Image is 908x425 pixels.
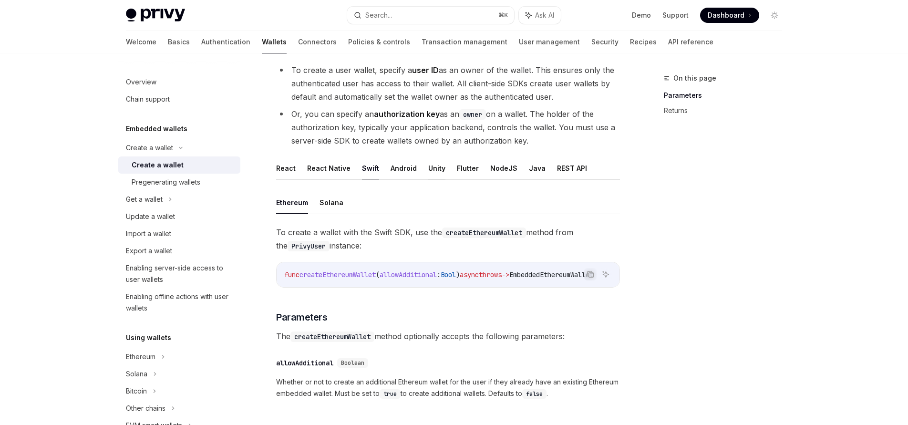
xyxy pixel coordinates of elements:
[428,157,445,179] button: Unity
[126,245,172,257] div: Export a wallet
[662,10,689,20] a: Support
[708,10,744,20] span: Dashboard
[262,31,287,53] a: Wallets
[298,31,337,53] a: Connectors
[519,31,580,53] a: User management
[126,351,155,363] div: Ethereum
[307,157,351,179] button: React Native
[374,109,440,119] strong: authorization key
[479,270,502,279] span: throws
[767,8,782,23] button: Toggle dark mode
[557,157,587,179] button: REST API
[276,358,333,368] div: allowAdditional
[118,225,240,242] a: Import a wallet
[126,9,185,22] img: light logo
[664,88,790,103] a: Parameters
[412,65,439,75] strong: user ID
[668,31,713,53] a: API reference
[276,63,620,104] li: To create a user wallet, specify a as an owner of the wallet. This ensures only the authenticated...
[498,11,508,19] span: ⌘ K
[391,157,417,179] button: Android
[126,403,165,414] div: Other chains
[276,226,620,252] span: To create a wallet with the Swift SDK, use the method from the instance:
[584,268,597,280] button: Copy the contents from the code block
[168,31,190,53] a: Basics
[535,10,554,20] span: Ask AI
[276,191,308,214] button: Ethereum
[126,211,175,222] div: Update a wallet
[118,174,240,191] a: Pregenerating wallets
[118,259,240,288] a: Enabling server-side access to user wallets
[118,208,240,225] a: Update a wallet
[422,31,507,53] a: Transaction management
[126,368,147,380] div: Solana
[380,270,437,279] span: allowAdditional
[502,270,509,279] span: ->
[126,123,187,135] h5: Embedded wallets
[276,107,620,147] li: Or, you can specify an as an on a wallet. The holder of the authorization key, typically your app...
[459,109,486,120] code: owner
[700,8,759,23] a: Dashboard
[456,270,460,279] span: )
[126,93,170,105] div: Chain support
[201,31,250,53] a: Authentication
[126,142,173,154] div: Create a wallet
[118,73,240,91] a: Overview
[599,268,612,280] button: Ask AI
[126,228,171,239] div: Import a wallet
[529,157,546,179] button: Java
[290,332,374,342] code: createEthereumWallet
[126,262,235,285] div: Enabling server-side access to user wallets
[320,191,343,214] button: Solana
[126,291,235,314] div: Enabling offline actions with user wallets
[673,73,716,84] span: On this page
[519,7,561,24] button: Ask AI
[664,103,790,118] a: Returns
[118,242,240,259] a: Export a wallet
[441,270,456,279] span: Bool
[365,10,392,21] div: Search...
[380,389,401,399] code: true
[347,7,514,24] button: Search...⌘K
[126,31,156,53] a: Welcome
[276,157,296,179] button: React
[348,31,410,53] a: Policies & controls
[299,270,376,279] span: createEthereumWallet
[276,376,620,399] span: Whether or not to create an additional Ethereum wallet for the user if they already have an exist...
[362,157,379,179] button: Swift
[632,10,651,20] a: Demo
[341,359,364,367] span: Boolean
[276,330,620,343] span: The method optionally accepts the following parameters:
[132,159,184,171] div: Create a wallet
[457,157,479,179] button: Flutter
[288,241,330,251] code: PrivyUser
[132,176,200,188] div: Pregenerating wallets
[630,31,657,53] a: Recipes
[376,270,380,279] span: (
[522,389,547,399] code: false
[276,311,327,324] span: Parameters
[460,270,479,279] span: async
[437,270,441,279] span: :
[591,31,619,53] a: Security
[284,270,299,279] span: func
[126,385,147,397] div: Bitcoin
[118,288,240,317] a: Enabling offline actions with user wallets
[509,270,593,279] span: EmbeddedEthereumWallet
[126,332,171,343] h5: Using wallets
[442,228,526,238] code: createEthereumWallet
[118,156,240,174] a: Create a wallet
[126,194,163,205] div: Get a wallet
[490,157,517,179] button: NodeJS
[126,76,156,88] div: Overview
[118,91,240,108] a: Chain support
